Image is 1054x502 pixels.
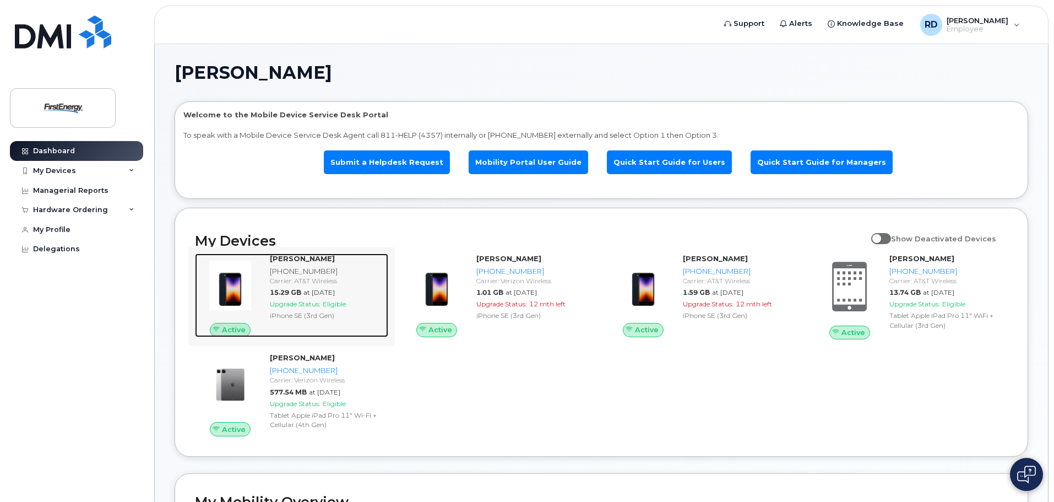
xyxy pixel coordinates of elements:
img: image20231002-3703462-1angbar.jpeg [617,259,670,312]
span: [PERSON_NAME] [175,64,332,81]
strong: [PERSON_NAME] [270,254,335,263]
a: Active[PERSON_NAME][PHONE_NUMBER]Carrier: Verizon Wireless577.54 MBat [DATE]Upgrade Status:Eligib... [195,353,388,436]
span: at [DATE] [303,288,335,296]
span: Active [841,327,865,338]
input: Show Deactivated Devices [871,228,880,237]
img: image20231002-3703462-1angbar.jpeg [204,259,257,312]
span: at [DATE] [309,388,340,396]
p: Welcome to the Mobile Device Service Desk Portal [183,110,1019,120]
div: Carrier: AT&T Wireless [683,276,797,285]
span: 12 mth left [736,300,772,308]
span: Upgrade Status: [270,300,320,308]
div: iPhone SE (3rd Gen) [683,311,797,320]
img: Open chat [1017,466,1036,483]
div: Carrier: AT&T Wireless [270,276,384,285]
div: iPhone SE (3rd Gen) [476,311,590,320]
span: Eligible [323,300,346,308]
span: Upgrade Status: [683,300,734,308]
a: Active[PERSON_NAME][PHONE_NUMBER]Carrier: AT&T Wireless13.74 GBat [DATE]Upgrade Status:EligibleTa... [814,253,1008,339]
a: Active[PERSON_NAME][PHONE_NUMBER]Carrier: AT&T Wireless15.29 GBat [DATE]Upgrade Status:EligibleiP... [195,253,388,337]
div: Tablet Apple iPad Pro 11" WiFi + Cellular (3rd Gen) [889,311,1003,330]
span: 12 mth left [529,300,566,308]
a: Quick Start Guide for Managers [751,150,893,174]
a: Active[PERSON_NAME][PHONE_NUMBER]Carrier: AT&T Wireless1.59 GBat [DATE]Upgrade Status:12 mth left... [608,253,801,337]
span: Active [635,325,659,335]
span: Eligible [942,300,965,308]
span: Active [222,325,246,335]
a: Mobility Portal User Guide [469,150,588,174]
div: iPhone SE (3rd Gen) [270,311,384,320]
span: Upgrade Status: [270,400,320,408]
div: Carrier: Verizon Wireless [476,276,590,285]
p: To speak with a Mobile Device Service Desk Agent call 811-HELP (4357) internally or [PHONE_NUMBER... [183,130,1019,141]
span: Active [428,325,452,335]
img: image20231002-3703462-7tm9rn.jpeg [204,358,257,411]
span: 15.29 GB [270,288,301,296]
span: 1.59 GB [683,288,710,296]
span: 13.74 GB [889,288,921,296]
span: at [DATE] [506,288,537,296]
span: Eligible [323,400,346,408]
span: 1.01 GB [476,288,503,296]
strong: [PERSON_NAME] [683,254,748,263]
div: [PHONE_NUMBER] [683,266,797,277]
a: Quick Start Guide for Users [607,150,732,174]
div: [PHONE_NUMBER] [270,266,384,277]
strong: [PERSON_NAME] [476,254,541,263]
span: Active [222,424,246,435]
a: Active[PERSON_NAME][PHONE_NUMBER]Carrier: Verizon Wireless1.01 GBat [DATE]Upgrade Status:12 mth l... [401,253,595,337]
div: Carrier: Verizon Wireless [270,375,384,385]
strong: [PERSON_NAME] [270,353,335,362]
a: Submit a Helpdesk Request [324,150,450,174]
span: Upgrade Status: [889,300,940,308]
img: image20231002-3703462-1angbar.jpeg [410,259,463,312]
span: 577.54 MB [270,388,307,396]
span: Upgrade Status: [476,300,527,308]
strong: [PERSON_NAME] [889,254,954,263]
span: Show Deactivated Devices [891,234,996,243]
div: [PHONE_NUMBER] [889,266,1003,277]
span: at [DATE] [712,288,743,296]
div: Tablet Apple iPad Pro 11" Wi-Fi + Cellular (4th Gen) [270,411,384,429]
h2: My Devices [195,233,866,249]
div: Carrier: AT&T Wireless [889,276,1003,285]
div: [PHONE_NUMBER] [476,266,590,277]
div: [PHONE_NUMBER] [270,365,384,376]
span: at [DATE] [923,288,954,296]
